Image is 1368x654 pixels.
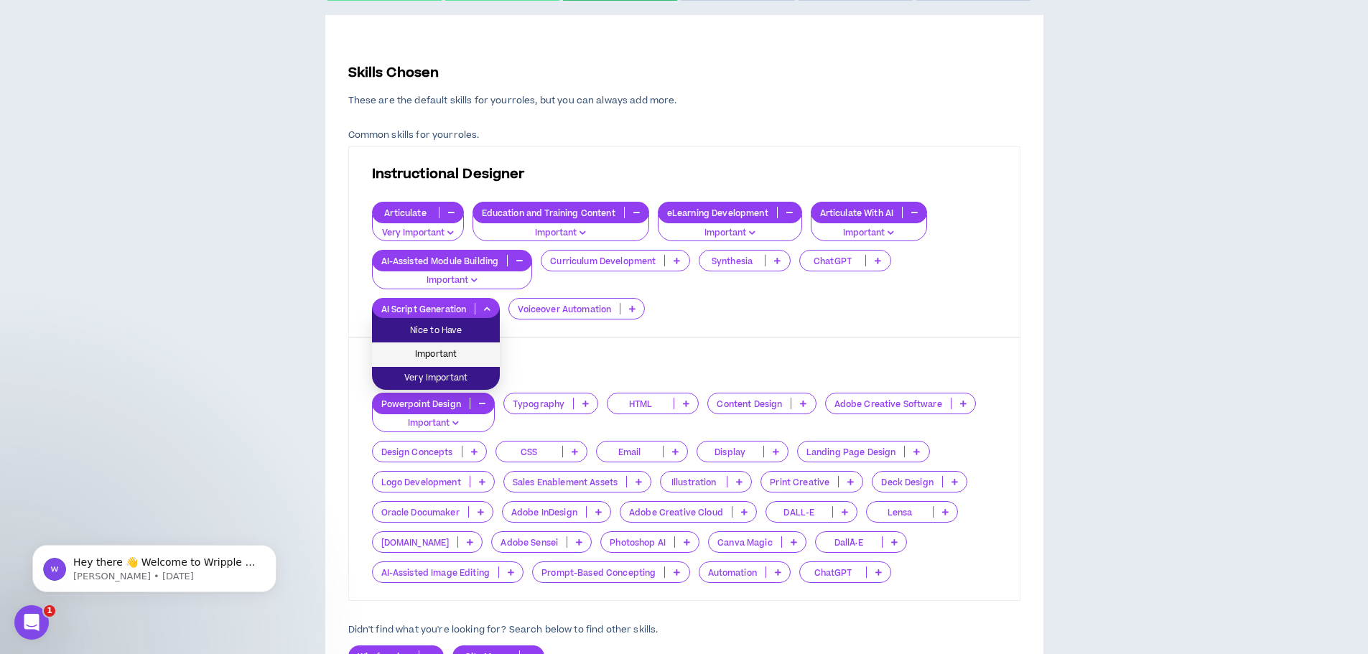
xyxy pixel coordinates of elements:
[798,447,905,457] p: Landing Page Design
[381,370,491,386] span: Very Important
[348,624,1020,635] p: Didn't find what you're looking for? Search below to find other skills.
[766,507,832,518] p: DALL-E
[873,477,942,487] p: Deck Design
[659,207,777,218] p: eLearning Development
[492,537,567,548] p: Adobe Sensei
[348,63,1020,83] p: Skills Chosen
[44,605,55,617] span: 1
[699,256,766,266] p: Synthesia
[482,227,640,240] p: Important
[709,537,781,548] p: Canva Magic
[381,274,524,287] p: Important
[503,507,586,518] p: Adobe InDesign
[761,477,838,487] p: Print Creative
[697,447,763,457] p: Display
[373,507,468,518] p: Oracle Documaker
[800,567,866,578] p: ChatGPT
[11,515,298,615] iframe: Intercom notifications message
[867,507,933,518] p: Lensa
[811,207,903,218] p: Articulate With AI
[373,537,458,548] p: [DOMAIN_NAME]
[699,567,766,578] p: Automation
[373,567,499,578] p: AI-Assisted Image Editing
[372,355,997,375] p: Graphic Designer
[800,256,866,266] p: ChatGPT
[473,207,624,218] p: Education and Training Content
[620,507,732,518] p: Adobe Creative Cloud
[373,207,439,218] p: Articulate
[816,537,882,548] p: DallÂ·E
[708,398,791,409] p: Content Design
[541,256,664,266] p: Curriculum Development
[658,215,802,242] button: Important
[597,447,663,457] p: Email
[381,323,491,339] span: Nice to Have
[667,227,793,240] p: Important
[381,417,485,430] p: Important
[373,256,508,266] p: AI-Assisted Module Building
[372,164,997,184] p: Instructional Designer
[372,262,533,289] button: Important
[348,129,1020,141] p: Common skills for your roles .
[509,304,620,314] p: Voiceover Automation
[381,227,455,240] p: Very Important
[811,215,928,242] button: Important
[372,215,464,242] button: Very Important
[372,405,495,432] button: Important
[826,398,951,409] p: Adobe Creative Software
[473,215,649,242] button: Important
[373,477,470,487] p: Logo Development
[820,227,918,240] p: Important
[504,398,573,409] p: Typography
[373,447,462,457] p: Design Concepts
[504,477,626,487] p: Sales Enablement Assets
[601,537,674,548] p: Photoshop AI
[373,398,470,409] p: Powerpoint Design
[661,477,727,487] p: Illustration
[608,398,674,409] p: HTML
[381,347,491,363] span: Important
[496,447,562,457] p: CSS
[373,304,475,314] p: AI Script Generation
[533,567,664,578] p: Prompt-Based Concepting
[348,95,1020,106] p: These are the default skills for your roles , but you can always add more.
[14,605,49,640] iframe: Intercom live chat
